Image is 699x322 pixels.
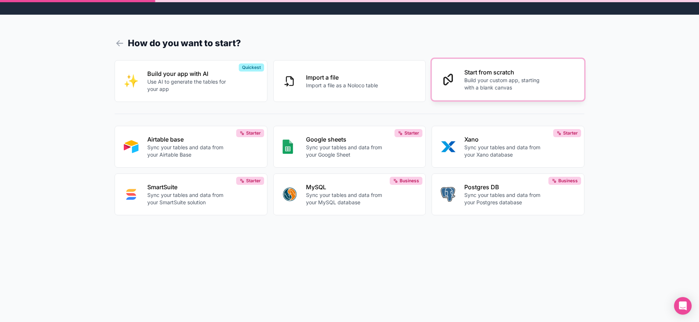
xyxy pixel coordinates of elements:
img: POSTGRES [441,187,455,202]
button: GOOGLE_SHEETSGoogle sheetsSync your tables and data from your Google SheetStarter [273,126,426,168]
p: Airtable base [147,135,229,144]
p: Sync your tables and data from your Postgres database [464,191,546,206]
button: XANOXanoSync your tables and data from your Xano databaseStarter [432,126,584,168]
button: INTERNAL_WITH_AIBuild your app with AIUse AI to generate the tables for your appQuickest [115,60,267,102]
p: Google sheets [306,135,388,144]
p: Build your custom app, starting with a blank canvas [464,77,546,91]
span: Business [558,178,578,184]
p: MySQL [306,183,388,191]
button: SMART_SUITESmartSuiteSync your tables and data from your SmartSuite solutionStarter [115,173,267,215]
p: Sync your tables and data from your SmartSuite solution [147,191,229,206]
span: Starter [404,130,419,136]
p: Sync your tables and data from your Google Sheet [306,144,388,158]
button: Import a fileImport a file as a Noloco table [273,60,426,102]
p: Start from scratch [464,68,546,77]
button: Start from scratchBuild your custom app, starting with a blank canvas [432,59,584,100]
p: Import a file as a Noloco table [306,82,378,89]
img: SMART_SUITE [124,187,138,202]
span: Business [400,178,419,184]
img: MYSQL [282,187,297,202]
img: INTERNAL_WITH_AI [124,74,138,88]
p: Import a file [306,73,378,82]
span: Starter [246,178,261,184]
div: Quickest [239,63,264,72]
p: Build your app with AI [147,69,229,78]
p: SmartSuite [147,183,229,191]
img: XANO [441,139,455,154]
p: Xano [464,135,546,144]
button: AIRTABLEAirtable baseSync your tables and data from your Airtable BaseStarter [115,126,267,168]
img: AIRTABLE [124,139,138,154]
img: GOOGLE_SHEETS [282,139,293,154]
p: Sync your tables and data from your MySQL database [306,191,388,206]
p: Postgres DB [464,183,546,191]
p: Sync your tables and data from your Xano database [464,144,546,158]
p: Sync your tables and data from your Airtable Base [147,144,229,158]
span: Starter [563,130,578,136]
button: MYSQLMySQLSync your tables and data from your MySQL databaseBusiness [273,173,426,215]
p: Use AI to generate the tables for your app [147,78,229,93]
button: POSTGRESPostgres DBSync your tables and data from your Postgres databaseBusiness [432,173,584,215]
span: Starter [246,130,261,136]
h1: How do you want to start? [115,37,584,50]
div: Open Intercom Messenger [674,297,692,315]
